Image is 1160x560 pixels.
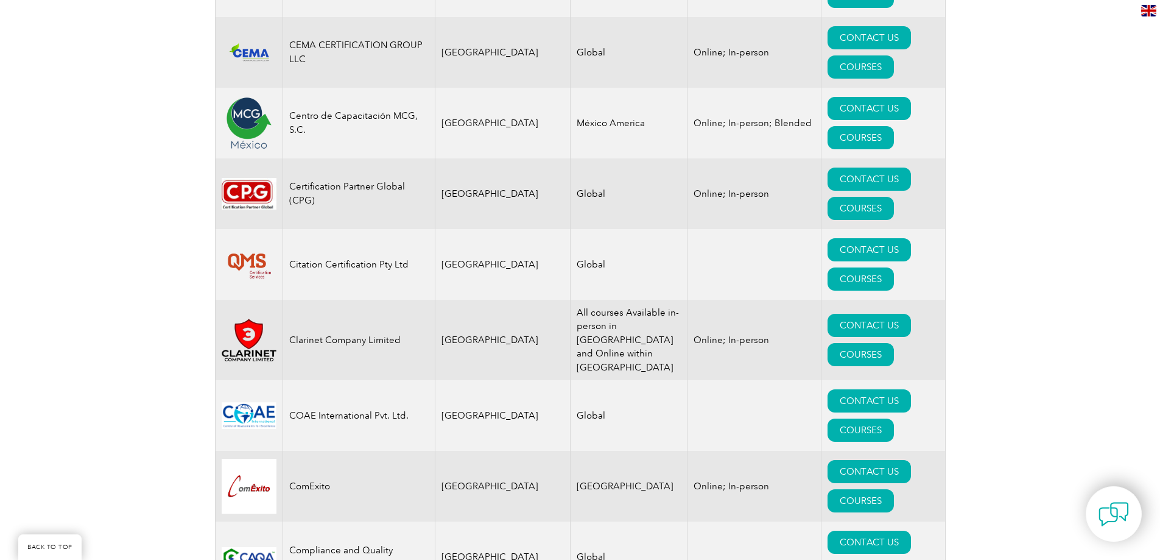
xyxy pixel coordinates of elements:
[1141,5,1156,16] img: en
[283,300,435,381] td: Clarinet Company Limited
[687,300,821,381] td: Online; In-person
[222,244,276,285] img: 94b1e894-3e6f-eb11-a812-00224815377e-logo.png
[222,319,276,361] img: 8f5c878c-f82f-f011-8c4d-000d3acaf2fb-logo.png
[687,451,821,522] td: Online; In-person
[828,460,911,483] a: CONTACT US
[222,459,276,514] img: db2924ac-d9bc-ea11-a814-000d3a79823d-logo.jpg
[435,88,571,158] td: [GEOGRAPHIC_DATA]
[222,38,276,66] img: f4e4f87f-e3f1-ee11-904b-002248931104-logo.png
[283,229,435,300] td: Citation Certification Pty Ltd
[828,55,894,79] a: COURSES
[435,229,571,300] td: [GEOGRAPHIC_DATA]
[283,88,435,158] td: Centro de Capacitación MCG, S.C.
[828,197,894,220] a: COURSES
[571,451,687,522] td: [GEOGRAPHIC_DATA]
[222,178,276,210] img: feef57d9-ad92-e711-810d-c4346bc54034-logo.jpg
[435,158,571,229] td: [GEOGRAPHIC_DATA]
[571,300,687,381] td: All courses Available in-person in [GEOGRAPHIC_DATA] and Online within [GEOGRAPHIC_DATA]
[828,389,911,413] a: CONTACT US
[435,380,571,451] td: [GEOGRAPHIC_DATA]
[828,97,911,120] a: CONTACT US
[435,300,571,381] td: [GEOGRAPHIC_DATA]
[283,451,435,522] td: ComExito
[571,380,687,451] td: Global
[571,17,687,88] td: Global
[828,531,911,554] a: CONTACT US
[828,314,911,337] a: CONTACT US
[18,534,82,560] a: BACK TO TOP
[571,229,687,300] td: Global
[435,17,571,88] td: [GEOGRAPHIC_DATA]
[828,126,894,149] a: COURSES
[435,451,571,522] td: [GEOGRAPHIC_DATA]
[828,489,894,512] a: COURSES
[828,168,911,191] a: CONTACT US
[687,158,821,229] td: Online; In-person
[828,343,894,366] a: COURSES
[283,17,435,88] td: CEMA CERTIFICATION GROUP LLC
[283,380,435,451] td: COAE International Pvt. Ltd.
[828,419,894,442] a: COURSES
[828,268,894,291] a: COURSES
[687,88,821,158] td: Online; In-person; Blended
[828,26,911,49] a: CONTACT US
[283,158,435,229] td: Certification Partner Global (CPG)
[687,17,821,88] td: Online; In-person
[222,402,276,429] img: 9c7b5f86-f5a0-ea11-a812-000d3ae11abd-logo.png
[828,238,911,261] a: CONTACT US
[1098,499,1129,530] img: contact-chat.png
[571,158,687,229] td: Global
[571,88,687,158] td: México America
[222,96,276,151] img: 21edb52b-d01a-eb11-a813-000d3ae11abd-logo.png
